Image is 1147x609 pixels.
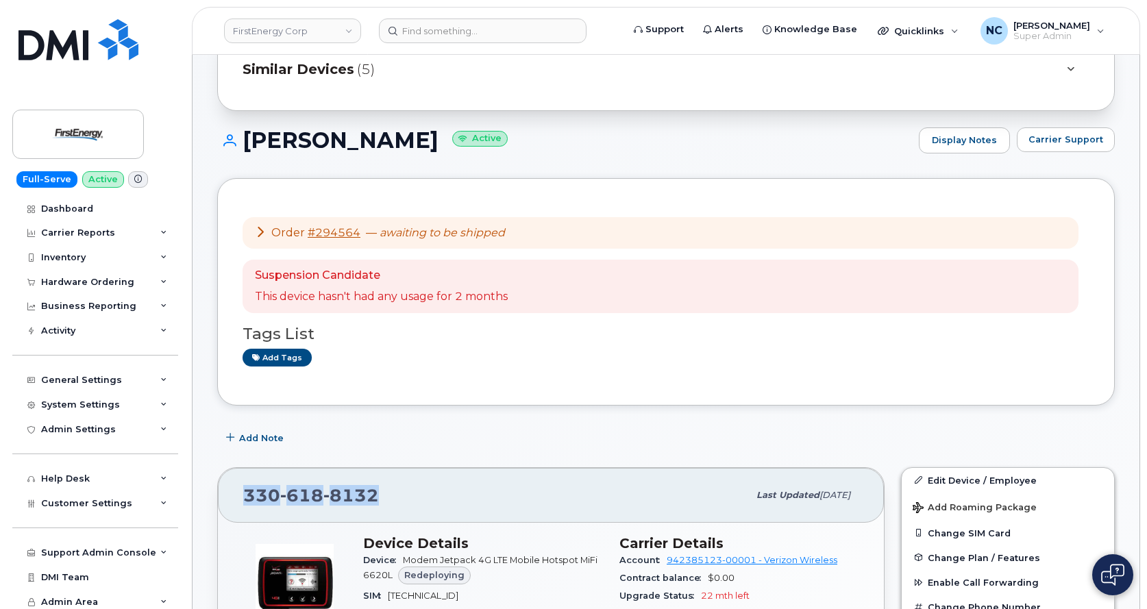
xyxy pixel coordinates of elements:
span: Contract balance [619,573,708,583]
span: Quicklinks [894,25,944,36]
h3: Carrier Details [619,535,859,551]
small: Active [452,131,508,147]
a: Add tags [243,349,312,366]
span: 618 [280,485,323,506]
p: This device hasn't had any usage for 2 months [255,289,508,305]
span: Account [619,555,667,565]
span: $0.00 [708,573,735,583]
span: Change Plan / Features [928,552,1040,562]
div: Nicholas Capella [971,17,1114,45]
span: Upgrade Status [619,591,701,601]
span: Order [271,226,305,239]
span: [DATE] [819,490,850,500]
span: Carrier Support [1028,133,1103,146]
h3: Tags List [243,325,1089,343]
span: Enable Call Forwarding [928,577,1039,588]
em: awaiting to be shipped [380,226,505,239]
a: #294564 [308,226,360,239]
span: 22 mth left [701,591,750,601]
a: Support [624,16,693,43]
a: FirstEnergy Corp [224,18,361,43]
span: 8132 [323,485,379,506]
span: SIM [363,591,388,601]
h1: [PERSON_NAME] [217,128,912,152]
span: Device [363,555,403,565]
span: [TECHNICAL_ID] [388,591,458,601]
button: Add Note [217,426,295,451]
input: Find something... [379,18,587,43]
a: Alerts [693,16,753,43]
p: Suspension Candidate [255,268,508,284]
a: Display Notes [919,127,1010,153]
span: Support [645,23,684,36]
button: Carrier Support [1017,127,1115,152]
span: [PERSON_NAME] [1013,20,1090,31]
a: Edit Device / Employee [902,468,1114,493]
span: (5) [357,60,375,79]
h3: Device Details [363,535,603,551]
button: Enable Call Forwarding [902,570,1114,595]
div: Quicklinks [868,17,968,45]
button: Change Plan / Features [902,545,1114,570]
a: 942385123-00001 - Verizon Wireless [667,555,837,565]
span: Super Admin [1013,31,1090,42]
span: — [366,226,505,239]
img: Open chat [1101,564,1124,586]
button: Change SIM Card [902,521,1114,545]
button: Add Roaming Package [902,493,1114,521]
a: Knowledge Base [753,16,867,43]
span: Last updated [756,490,819,500]
span: NC [986,23,1002,39]
span: Similar Devices [243,60,354,79]
span: Add Note [239,432,284,445]
span: Alerts [715,23,743,36]
span: Redeploying [404,569,465,582]
span: Modem Jetpack 4G LTE Mobile Hotspot MiFi 6620L [363,555,597,580]
span: Knowledge Base [774,23,857,36]
span: Add Roaming Package [913,502,1037,515]
span: 330 [243,485,379,506]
